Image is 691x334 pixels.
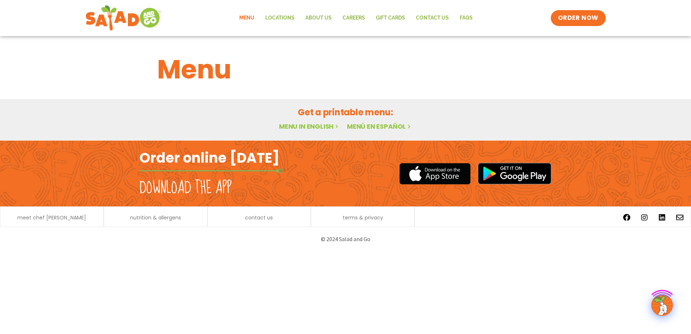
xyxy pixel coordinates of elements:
a: meet chef [PERSON_NAME] [17,215,86,220]
a: ORDER NOW [551,10,606,26]
a: terms & privacy [343,215,383,220]
a: Locations [260,10,300,26]
a: About Us [300,10,337,26]
a: contact us [245,215,273,220]
h2: Download the app [140,178,232,198]
a: GIFT CARDS [370,10,411,26]
span: ORDER NOW [558,14,598,22]
a: Menu [234,10,260,26]
a: Menú en español [347,122,412,131]
a: Careers [337,10,370,26]
img: google_play [478,163,551,184]
img: appstore [399,162,471,185]
a: nutrition & allergens [130,215,181,220]
p: © 2024 Salad and Go [143,234,548,244]
a: Menu in English [279,122,340,131]
h2: Get a printable menu: [157,106,534,119]
a: FAQs [454,10,478,26]
h1: Menu [157,50,534,89]
img: fork [140,169,284,173]
img: new-SAG-logo-768×292 [85,4,162,33]
a: Contact Us [411,10,454,26]
nav: Menu [234,10,478,26]
h2: Order online [DATE] [140,149,279,167]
